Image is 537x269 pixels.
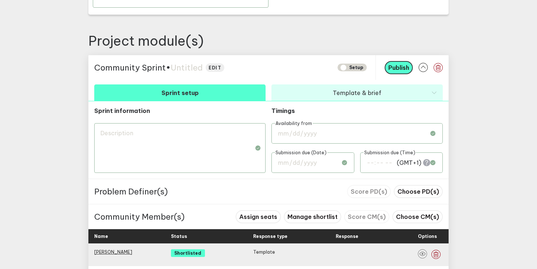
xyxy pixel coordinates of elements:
[363,149,416,155] span: Submission due (Time)
[94,84,266,101] button: Sprint setup
[94,62,171,73] span: Community Sprint •
[171,62,203,73] span: Untitled
[284,210,341,223] button: Manage shortlist
[388,64,409,71] span: Publish
[239,213,277,220] span: Assign seats
[397,188,439,195] span: Choose PD(s)
[275,149,327,155] span: Submission due (Date)
[271,107,354,114] p: Timings
[171,229,248,243] div: Status
[287,213,338,220] span: Manage shortlist
[392,210,443,223] button: Choose CM(s)
[338,64,367,71] span: SETUP
[171,249,205,257] span: Shortlisted
[271,84,443,101] button: Template & brief
[418,229,437,243] div: Options
[206,63,224,72] button: edit
[397,159,421,166] span: ( GMT+1 )
[253,249,330,260] div: Template
[94,229,165,243] div: Name
[94,249,132,255] a: [PERSON_NAME]
[336,229,412,243] div: Response
[385,61,413,74] button: Publish
[394,185,443,198] button: Choose PD(s)
[94,186,168,197] p: Problem Definer(s)
[94,212,184,222] p: Community Member(s)
[396,213,439,220] span: Choose CM(s)
[88,33,449,49] h2: Project module(s)
[236,210,281,223] button: Assign seats
[253,229,330,243] div: Response type
[94,107,266,114] p: Sprint information
[275,120,313,126] span: Availability from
